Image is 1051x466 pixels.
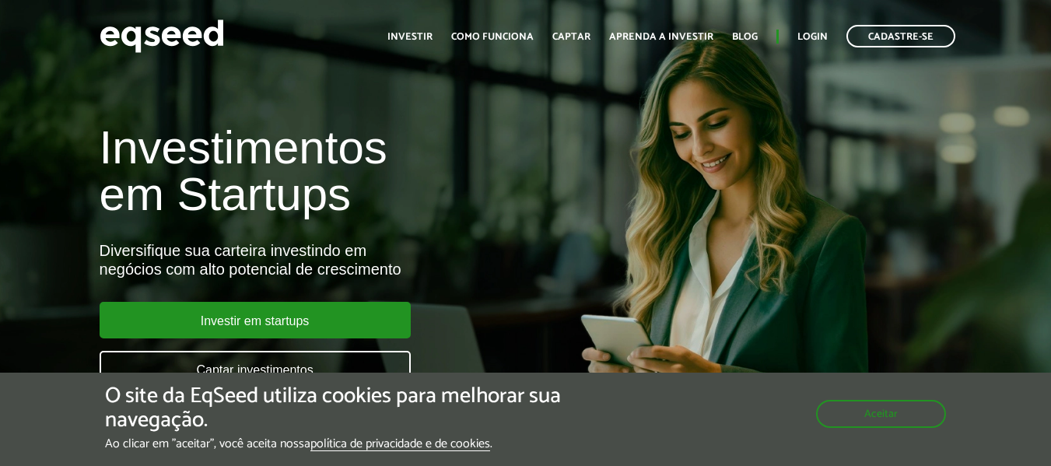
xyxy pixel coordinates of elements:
[105,384,609,433] h5: O site da EqSeed utiliza cookies para melhorar sua navegação.
[100,351,411,387] a: Captar investimentos
[846,25,955,47] a: Cadastre-se
[451,32,534,42] a: Como funciona
[552,32,590,42] a: Captar
[816,400,946,428] button: Aceitar
[105,436,609,451] p: Ao clicar em "aceitar", você aceita nossa .
[100,16,224,57] img: EqSeed
[609,32,713,42] a: Aprenda a investir
[310,438,490,451] a: política de privacidade e de cookies
[100,124,602,218] h1: Investimentos em Startups
[797,32,828,42] a: Login
[732,32,758,42] a: Blog
[387,32,433,42] a: Investir
[100,241,602,279] div: Diversifique sua carteira investindo em negócios com alto potencial de crescimento
[100,302,411,338] a: Investir em startups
